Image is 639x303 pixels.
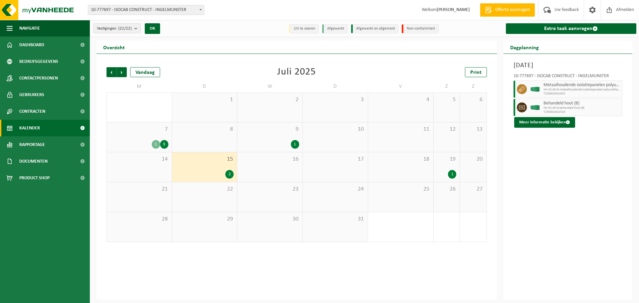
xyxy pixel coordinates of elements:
[172,80,238,92] td: D
[448,170,456,179] div: 1
[530,87,540,92] img: HK-XC-40-GN-00
[514,117,575,128] button: Meer informatie bekijken
[371,126,430,133] span: 11
[93,23,141,33] button: Vestigingen(22/22)
[19,153,48,170] span: Documenten
[145,23,160,34] button: OK
[175,186,234,193] span: 22
[19,20,40,37] span: Navigatie
[152,140,160,149] div: 1
[160,140,168,149] div: 3
[241,216,299,223] span: 30
[543,110,621,114] span: T250002042316
[460,80,487,92] td: Z
[470,70,482,75] span: Print
[514,61,623,71] h3: [DATE]
[19,53,58,70] span: Bedrijfsgegevens
[371,156,430,163] span: 18
[306,156,365,163] span: 17
[19,170,50,186] span: Product Shop
[371,216,430,223] span: 1
[117,67,127,77] span: Volgende
[437,216,457,223] span: 2
[514,74,623,80] div: 10-777697 - ISOCAB CONSTRUCT - INGELMUNSTER
[97,41,131,54] h2: Overzicht
[110,96,168,103] span: 30
[306,126,365,133] span: 10
[306,216,365,223] span: 31
[19,120,40,136] span: Kalender
[543,82,621,88] span: Metaalhoudende isolatiepanelen polyurethaan (PU)
[241,156,299,163] span: 16
[371,96,430,103] span: 4
[241,186,299,193] span: 23
[351,24,398,33] li: Afgewerkt en afgemeld
[175,156,234,163] span: 15
[504,41,545,54] h2: Dagplanning
[241,96,299,103] span: 2
[543,106,621,110] span: HK-XC-40-G behandeld hout (B)
[130,67,160,77] div: Vandaag
[402,24,439,33] li: Non-conformiteit
[237,80,303,92] td: W
[106,80,172,92] td: M
[88,5,204,15] span: 10-777697 - ISOCAB CONSTRUCT - INGELMUNSTER
[371,186,430,193] span: 25
[434,80,460,92] td: Z
[225,170,234,179] div: 2
[303,80,368,92] td: D
[480,3,535,17] a: Offerte aanvragen
[437,156,457,163] span: 19
[291,140,299,149] div: 1
[465,67,487,77] a: Print
[175,216,234,223] span: 29
[463,156,483,163] span: 20
[437,7,470,12] strong: [PERSON_NAME]
[543,92,621,96] span: T250002041935
[241,126,299,133] span: 9
[110,126,168,133] span: 7
[530,105,540,110] img: HK-XC-40-GN-00
[19,37,44,53] span: Dashboard
[19,70,58,86] span: Contactpersonen
[494,7,532,13] span: Offerte aanvragen
[175,96,234,103] span: 1
[110,216,168,223] span: 28
[277,67,316,77] div: Juli 2025
[368,80,434,92] td: V
[110,156,168,163] span: 14
[306,96,365,103] span: 3
[543,88,621,92] span: HK-XC-40-G metaalhoudende isolatiepanelen polyurethaan (PU)
[463,186,483,193] span: 27
[463,126,483,133] span: 13
[110,186,168,193] span: 21
[437,96,457,103] span: 5
[437,186,457,193] span: 26
[19,103,45,120] span: Contracten
[437,126,457,133] span: 12
[97,24,132,34] span: Vestigingen
[175,126,234,133] span: 8
[106,67,116,77] span: Vorige
[322,24,348,33] li: Afgewerkt
[19,136,45,153] span: Rapportage
[306,186,365,193] span: 24
[463,216,483,223] span: 3
[118,26,132,31] count: (22/22)
[289,24,319,33] li: Uit te voeren
[506,23,637,34] a: Extra taak aanvragen
[463,96,483,103] span: 6
[543,101,621,106] span: Behandeld hout (B)
[19,86,44,103] span: Gebruikers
